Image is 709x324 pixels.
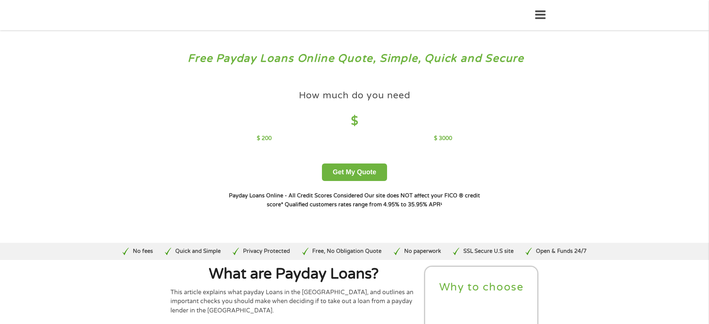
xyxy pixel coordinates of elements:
[404,247,441,255] p: No paperwork
[299,89,411,102] h4: How much do you need
[257,134,272,143] p: $ 200
[170,267,418,282] h1: What are Payday Loans?
[267,193,480,208] strong: Our site does NOT affect your FICO ® credit score*
[322,163,387,181] button: Get My Quote
[285,201,442,208] strong: Qualified customers rates range from 4.95% to 35.95% APR¹
[257,114,452,129] h4: $
[431,280,532,294] h2: Why to choose
[175,247,221,255] p: Quick and Simple
[170,288,418,315] p: This article explains what payday Loans in the [GEOGRAPHIC_DATA], and outlines an important check...
[243,247,290,255] p: Privacy Protected
[22,52,688,66] h3: Free Payday Loans Online Quote, Simple, Quick and Secure
[312,247,381,255] p: Free, No Obligation Quote
[536,247,587,255] p: Open & Funds 24/7
[463,247,514,255] p: SSL Secure U.S site
[229,193,363,199] strong: Payday Loans Online - All Credit Scores Considered
[434,134,452,143] p: $ 3000
[133,247,153,255] p: No fees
